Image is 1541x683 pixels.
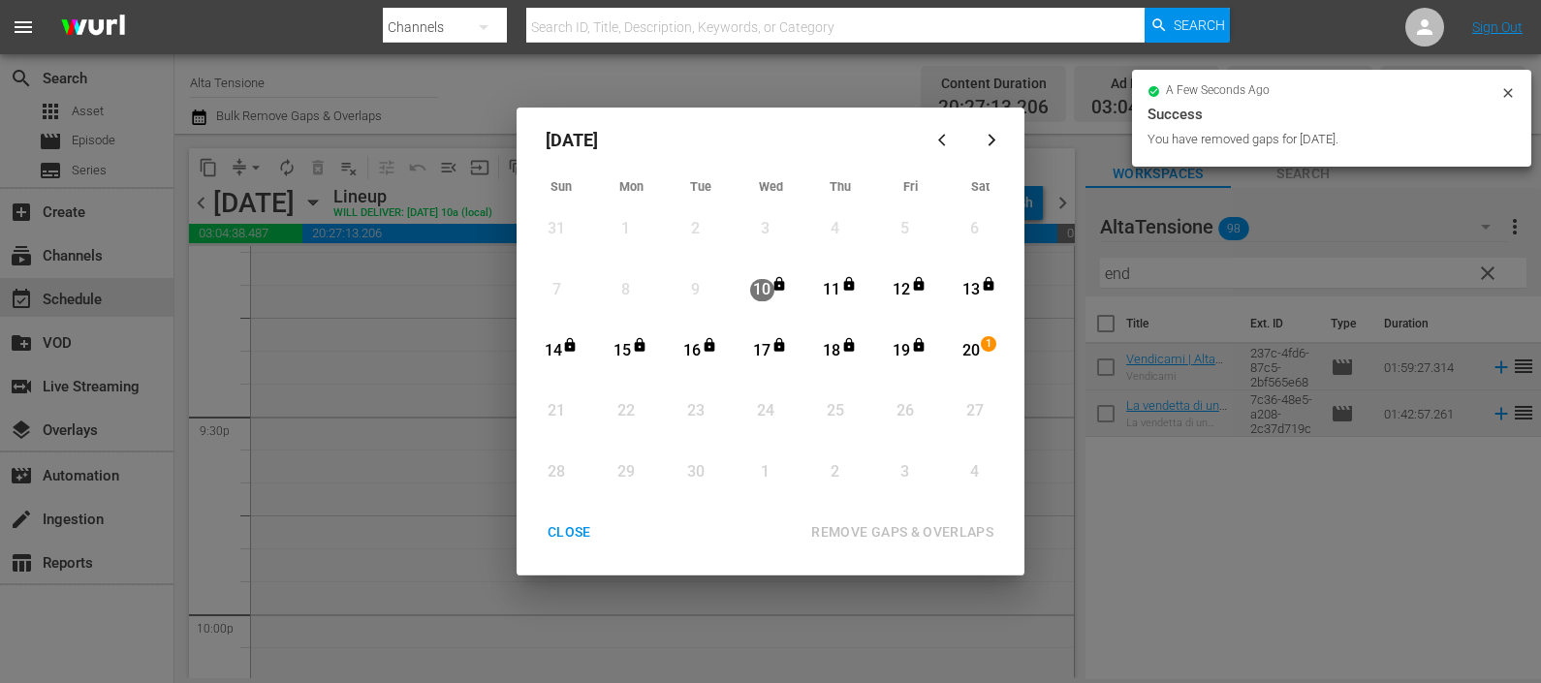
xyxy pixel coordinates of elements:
[683,218,708,240] div: 2
[823,461,847,483] div: 2
[532,520,607,544] div: CLOSE
[545,400,569,422] div: 21
[893,461,917,483] div: 3
[690,179,711,194] span: Tue
[823,400,847,422] div: 25
[12,16,35,39] span: menu
[613,218,638,240] div: 1
[613,400,638,422] div: 22
[1174,8,1225,43] span: Search
[680,340,705,362] div: 16
[959,340,984,362] div: 20
[1148,130,1495,149] div: You have removed gaps for [DATE].
[753,461,777,483] div: 1
[545,461,569,483] div: 28
[830,179,851,194] span: Thu
[982,336,995,352] span: 1
[1148,103,1516,126] div: Success
[1166,83,1270,99] span: a few seconds ago
[823,218,847,240] div: 4
[611,340,635,362] div: 15
[545,218,569,240] div: 31
[613,461,638,483] div: 29
[971,179,990,194] span: Sat
[47,5,140,50] img: ans4CAIJ8jUAAAAAAAAAAAAAAAAAAAAAAAAgQb4GAAAAAAAAAAAAAAAAAAAAAAAAJMjXAAAAAAAAAAAAAAAAAAAAAAAAgAT5G...
[750,340,774,362] div: 17
[890,340,914,362] div: 19
[962,400,987,422] div: 27
[613,279,638,301] div: 8
[759,179,783,194] span: Wed
[545,279,569,301] div: 7
[903,179,918,194] span: Fri
[893,400,917,422] div: 26
[893,218,917,240] div: 5
[683,461,708,483] div: 30
[753,218,777,240] div: 3
[750,279,774,301] div: 10
[962,218,987,240] div: 6
[890,279,914,301] div: 12
[683,279,708,301] div: 9
[1472,19,1523,35] a: Sign Out
[541,340,565,362] div: 14
[962,461,987,483] div: 4
[524,514,614,550] button: CLOSE
[683,400,708,422] div: 23
[526,117,922,164] div: [DATE]
[619,179,644,194] span: Mon
[753,400,777,422] div: 24
[959,279,984,301] div: 13
[820,340,844,362] div: 18
[820,279,844,301] div: 11
[550,179,572,194] span: Sun
[526,173,1015,505] div: Month View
